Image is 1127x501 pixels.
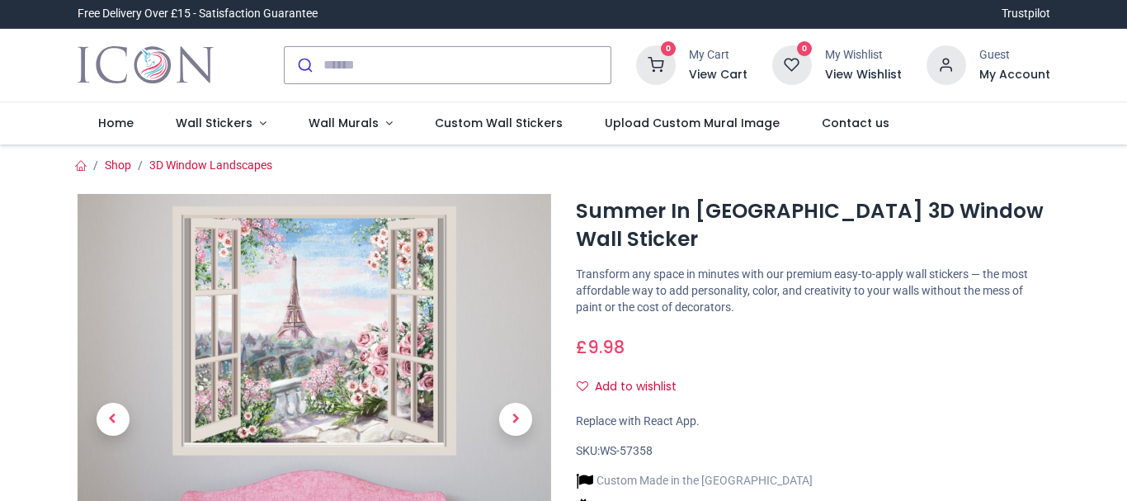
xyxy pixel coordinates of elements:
[155,102,288,145] a: Wall Stickers
[97,403,130,436] span: Previous
[576,335,625,359] span: £
[825,47,902,64] div: My Wishlist
[287,102,413,145] a: Wall Murals
[689,67,747,83] a: View Cart
[979,47,1050,64] div: Guest
[825,67,902,83] a: View Wishlist
[600,444,653,457] span: WS-57358
[435,115,563,131] span: Custom Wall Stickers
[689,47,747,64] div: My Cart
[797,41,813,57] sup: 0
[176,115,252,131] span: Wall Stickers
[98,115,134,131] span: Home
[149,158,272,172] a: 3D Window Landscapes
[576,414,1050,430] div: Replace with React App.
[78,42,214,88] a: Logo of Icon Wall Stickers
[576,472,813,489] li: Custom Made in the [GEOGRAPHIC_DATA]
[979,67,1050,83] a: My Account
[587,335,625,359] span: 9.98
[576,443,1050,460] div: SKU:
[605,115,780,131] span: Upload Custom Mural Image
[309,115,379,131] span: Wall Murals
[577,380,588,392] i: Add to wishlist
[576,197,1050,254] h1: Summer In [GEOGRAPHIC_DATA] 3D Window Wall Sticker
[636,57,676,70] a: 0
[78,42,214,88] img: Icon Wall Stickers
[576,373,691,401] button: Add to wishlistAdd to wishlist
[105,158,131,172] a: Shop
[822,115,889,131] span: Contact us
[285,47,323,83] button: Submit
[772,57,812,70] a: 0
[499,403,532,436] span: Next
[1002,6,1050,22] a: Trustpilot
[576,267,1050,315] p: Transform any space in minutes with our premium easy-to-apply wall stickers — the most affordable...
[78,6,318,22] div: Free Delivery Over £15 - Satisfaction Guarantee
[661,41,677,57] sup: 0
